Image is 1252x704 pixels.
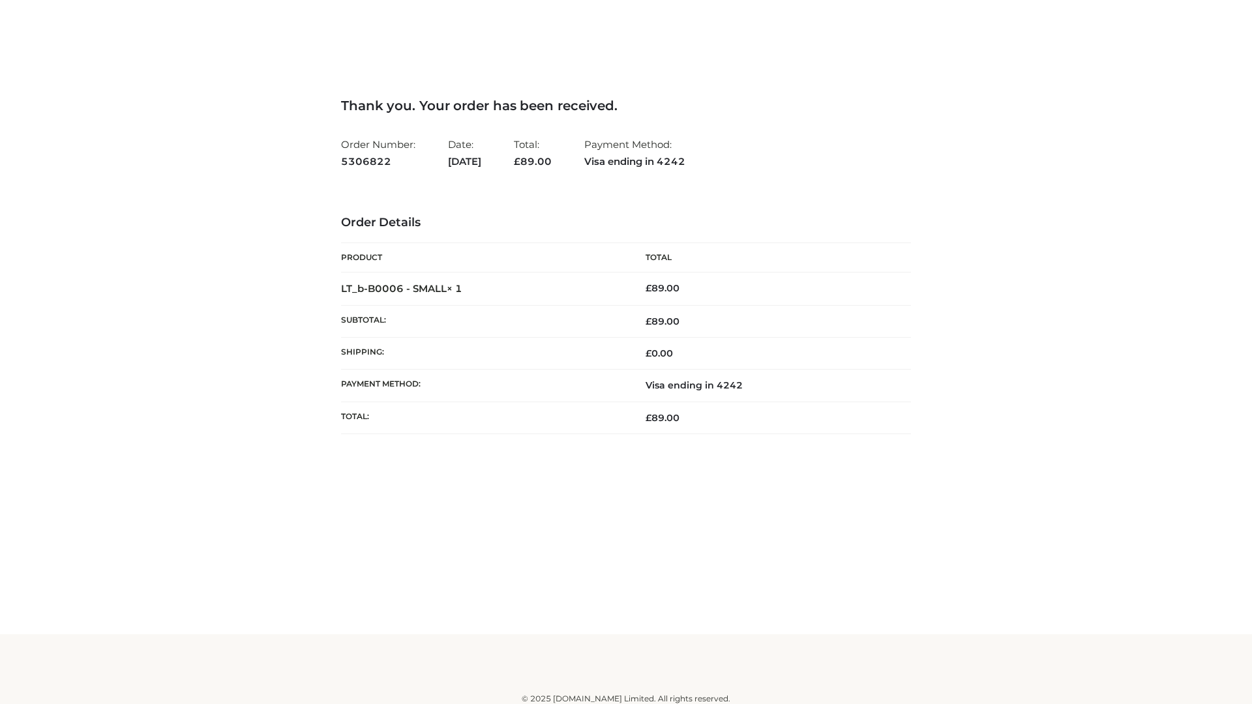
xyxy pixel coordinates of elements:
td: Visa ending in 4242 [626,370,911,402]
li: Payment Method: [584,133,685,173]
strong: × 1 [447,282,462,295]
span: £ [646,315,651,327]
span: £ [646,282,651,294]
span: £ [514,155,520,168]
span: £ [646,412,651,424]
th: Subtotal: [341,305,626,337]
h3: Order Details [341,216,911,230]
li: Order Number: [341,133,415,173]
span: 89.00 [514,155,552,168]
strong: Visa ending in 4242 [584,153,685,170]
th: Shipping: [341,338,626,370]
strong: [DATE] [448,153,481,170]
li: Total: [514,133,552,173]
h3: Thank you. Your order has been received. [341,98,911,113]
th: Payment method: [341,370,626,402]
strong: LT_b-B0006 - SMALL [341,282,462,295]
th: Product [341,243,626,272]
span: 89.00 [646,412,679,424]
bdi: 0.00 [646,347,673,359]
th: Total: [341,402,626,433]
th: Total [626,243,911,272]
span: 89.00 [646,315,679,327]
strong: 5306822 [341,153,415,170]
span: £ [646,347,651,359]
bdi: 89.00 [646,282,679,294]
li: Date: [448,133,481,173]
